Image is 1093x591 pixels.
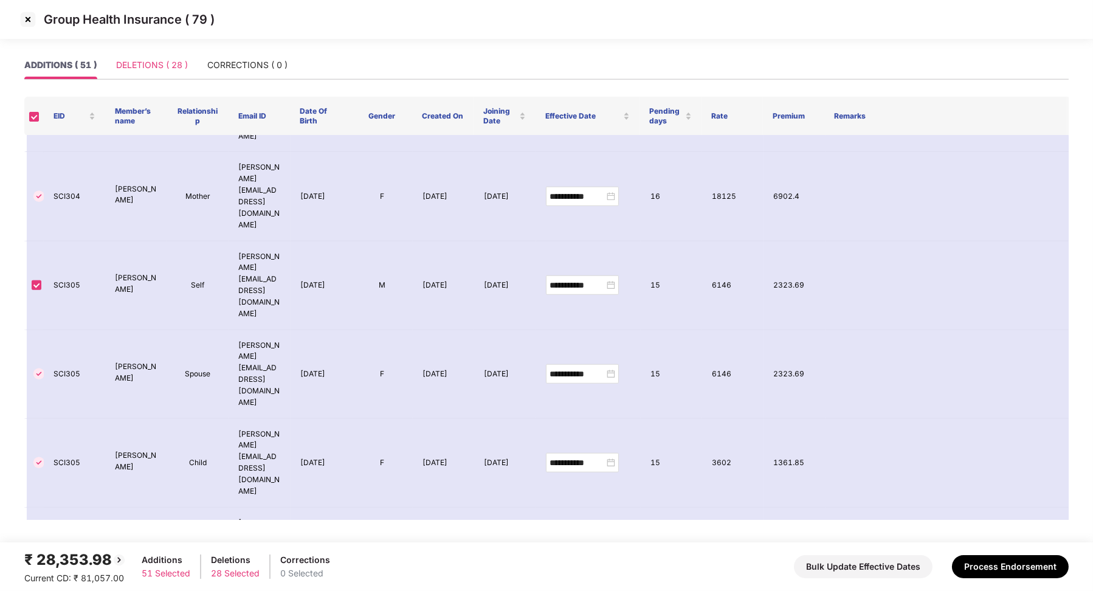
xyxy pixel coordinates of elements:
[229,330,290,419] td: [PERSON_NAME][EMAIL_ADDRESS][DOMAIN_NAME]
[167,97,228,136] th: Relationship
[413,330,474,419] td: [DATE]
[952,555,1069,578] button: Process Endorsement
[142,553,190,567] div: Additions
[24,573,124,583] span: Current CD: ₹ 81,057.00
[142,567,190,580] div: 51 Selected
[44,97,105,136] th: EID
[105,97,167,136] th: Member’s name
[32,367,46,381] img: svg+xml;base64,PHN2ZyBpZD0iVGljay0zMngzMiIgeG1sbnM9Imh0dHA6Ly93d3cudzMub3JnLzIwMDAvc3ZnIiB3aWR0aD...
[291,330,351,419] td: [DATE]
[280,567,330,580] div: 0 Selected
[536,97,640,136] th: Effective Date
[702,419,764,508] td: 3602
[702,241,764,330] td: 6146
[413,419,474,508] td: [DATE]
[115,450,157,473] p: [PERSON_NAME]
[641,152,702,241] td: 16
[167,152,229,241] td: Mother
[167,419,229,508] td: Child
[291,419,351,508] td: [DATE]
[291,241,351,330] td: [DATE]
[545,111,621,121] span: Effective Date
[167,241,229,330] td: Self
[483,106,516,126] span: Joining Date
[351,241,413,330] td: M
[290,97,351,136] th: Date Of Birth
[764,419,826,508] td: 1361.85
[474,241,536,330] td: [DATE]
[32,455,46,470] img: svg+xml;base64,PHN2ZyBpZD0iVGljay0zMngzMiIgeG1sbnM9Imh0dHA6Ly93d3cudzMub3JnLzIwMDAvc3ZnIiB3aWR0aD...
[229,97,290,136] th: Email ID
[44,241,105,330] td: SCI305
[474,330,536,419] td: [DATE]
[24,548,126,572] div: ₹ 28,353.98
[207,58,288,72] div: CORRECTIONS ( 0 )
[412,97,474,136] th: Created On
[44,419,105,508] td: SCI305
[115,361,157,384] p: [PERSON_NAME]
[44,12,215,27] p: Group Health Insurance ( 79 )
[291,152,351,241] td: [DATE]
[116,58,188,72] div: DELETIONS ( 28 )
[824,97,1067,136] th: Remarks
[112,553,126,567] img: svg+xml;base64,PHN2ZyBpZD0iQmFjay0yMHgyMCIgeG1sbnM9Imh0dHA6Ly93d3cudzMub3JnLzIwMDAvc3ZnIiB3aWR0aD...
[649,106,682,126] span: Pending days
[351,97,412,136] th: Gender
[280,553,330,567] div: Corrections
[229,152,290,241] td: [PERSON_NAME][EMAIL_ADDRESS][DOMAIN_NAME]
[474,152,536,241] td: [DATE]
[641,241,702,330] td: 15
[764,152,826,241] td: 6902.4
[351,419,413,508] td: F
[351,330,413,419] td: F
[702,97,763,136] th: Rate
[229,419,290,508] td: [PERSON_NAME][EMAIL_ADDRESS][DOMAIN_NAME]
[211,567,260,580] div: 28 Selected
[794,555,933,578] button: Bulk Update Effective Dates
[474,419,536,508] td: [DATE]
[115,272,157,295] p: [PERSON_NAME]
[702,152,764,241] td: 18125
[44,330,105,419] td: SCI305
[167,330,229,419] td: Spouse
[53,111,86,121] span: EID
[641,419,702,508] td: 15
[229,241,290,330] td: [PERSON_NAME][EMAIL_ADDRESS][DOMAIN_NAME]
[764,330,826,419] td: 2323.69
[18,10,38,29] img: svg+xml;base64,PHN2ZyBpZD0iQ3Jvc3MtMzJ4MzIiIHhtbG5zPSJodHRwOi8vd3d3LnczLm9yZy8yMDAwL3N2ZyIgd2lkdG...
[763,97,824,136] th: Premium
[764,241,826,330] td: 2323.69
[640,97,701,136] th: Pending days
[474,97,535,136] th: Joining Date
[702,330,764,419] td: 6146
[211,553,260,567] div: Deletions
[115,184,157,207] p: [PERSON_NAME]
[351,152,413,241] td: F
[32,189,46,204] img: svg+xml;base64,PHN2ZyBpZD0iVGljay0zMngzMiIgeG1sbnM9Imh0dHA6Ly93d3cudzMub3JnLzIwMDAvc3ZnIiB3aWR0aD...
[44,152,105,241] td: SCI304
[413,152,474,241] td: [DATE]
[641,330,702,419] td: 15
[24,58,97,72] div: ADDITIONS ( 51 )
[413,241,474,330] td: [DATE]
